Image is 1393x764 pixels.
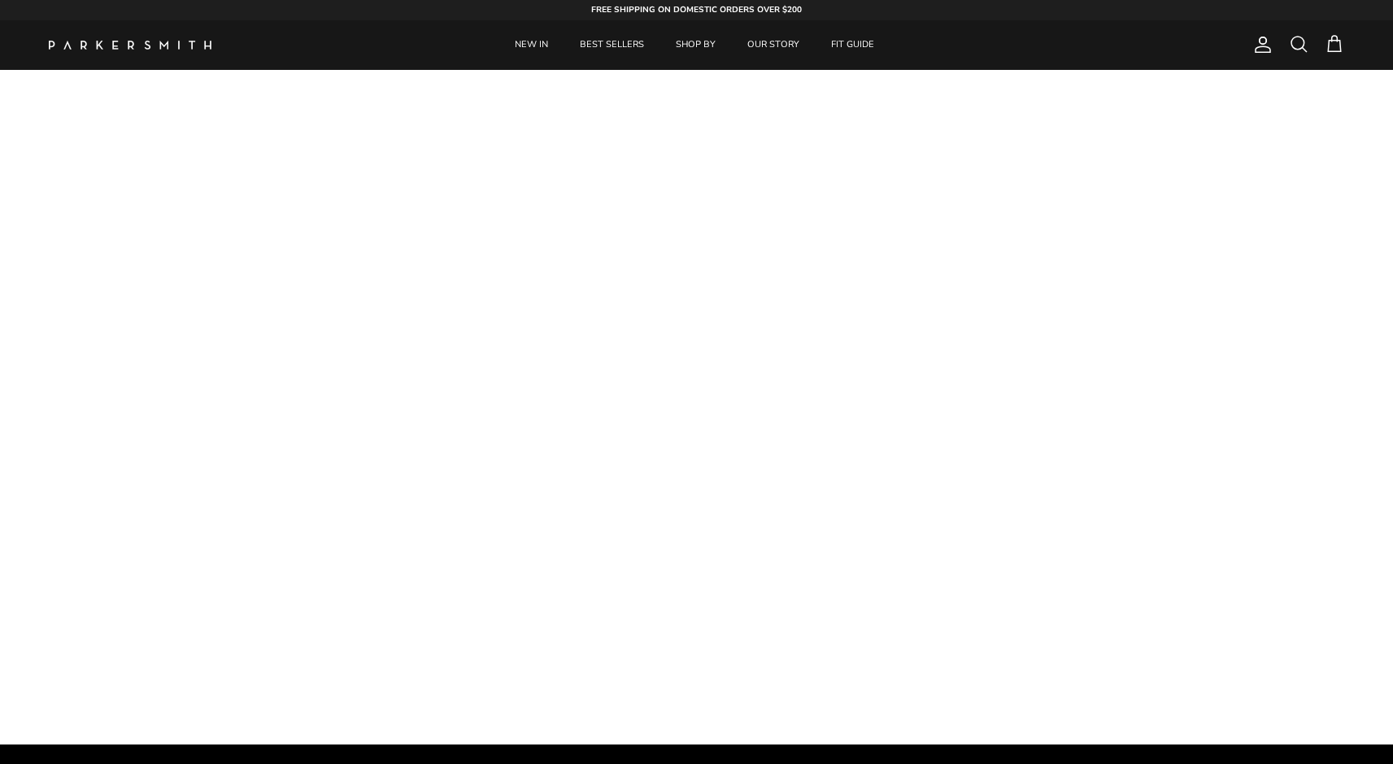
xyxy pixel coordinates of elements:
[733,20,814,70] a: OUR STORY
[500,20,563,70] a: NEW IN
[661,20,730,70] a: SHOP BY
[565,20,659,70] a: BEST SELLERS
[242,20,1147,70] div: Primary
[1247,35,1273,54] a: Account
[591,4,802,15] strong: FREE SHIPPING ON DOMESTIC ORDERS OVER $200
[49,41,211,50] a: Parker Smith
[816,20,889,70] a: FIT GUIDE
